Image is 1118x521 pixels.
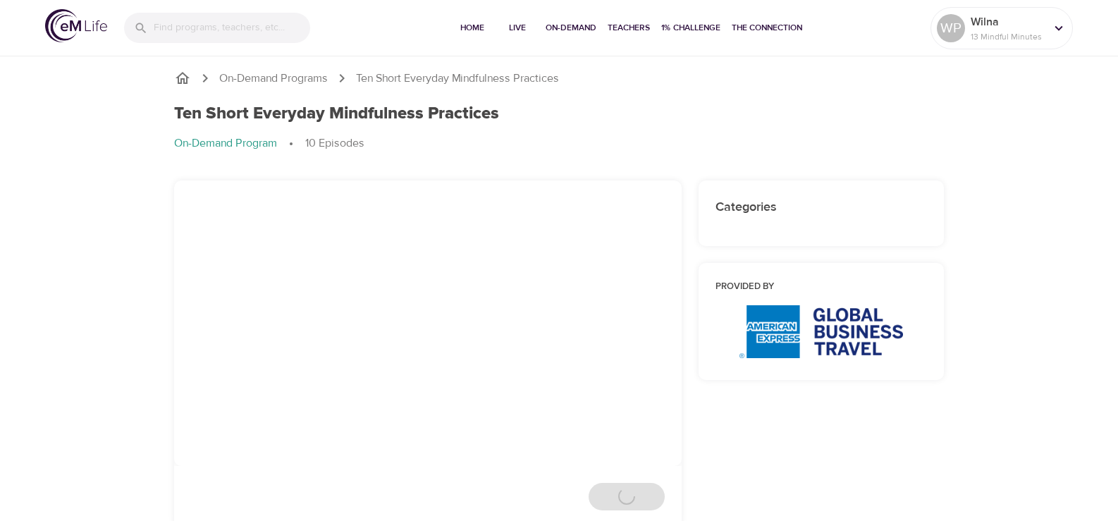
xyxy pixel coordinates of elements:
[174,104,499,124] h1: Ten Short Everyday Mindfulness Practices
[937,14,965,42] div: WP
[174,70,944,87] nav: breadcrumb
[608,20,650,35] span: Teachers
[174,135,277,152] p: On-Demand Program
[455,20,489,35] span: Home
[500,20,534,35] span: Live
[732,20,802,35] span: The Connection
[739,305,902,358] img: AmEx%20GBT%20logo.png
[356,71,559,87] p: Ten Short Everyday Mindfulness Practices
[971,13,1045,30] p: Wilna
[219,71,328,87] a: On-Demand Programs
[305,135,364,152] p: 10 Episodes
[174,135,944,152] nav: breadcrumb
[715,197,927,218] h6: Categories
[661,20,720,35] span: 1% Challenge
[154,13,310,43] input: Find programs, teachers, etc...
[45,9,107,42] img: logo
[971,30,1045,43] p: 13 Mindful Minutes
[546,20,596,35] span: On-Demand
[715,280,927,295] h6: Provided by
